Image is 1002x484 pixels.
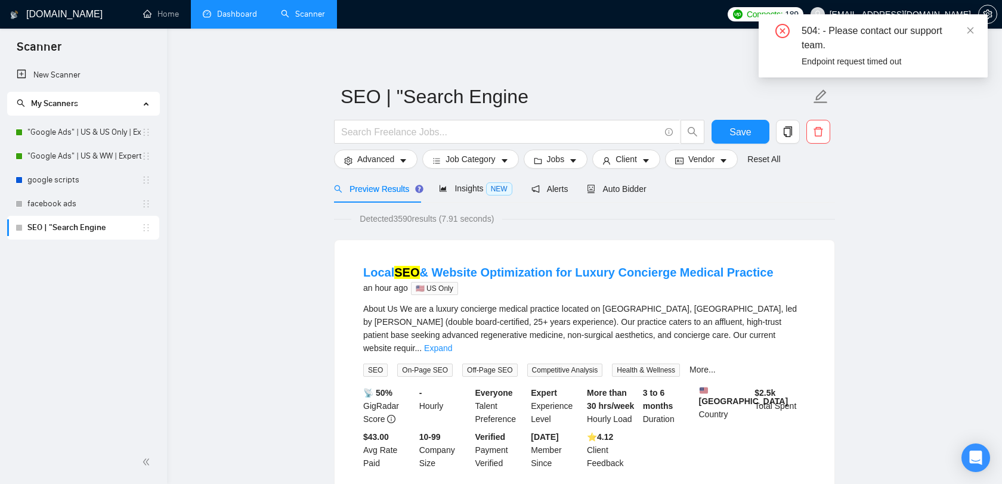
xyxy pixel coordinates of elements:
span: caret-down [399,156,407,165]
a: New Scanner [17,63,150,87]
span: Health & Wellness [612,364,680,377]
span: 189 [785,8,798,21]
a: facebook ads [27,192,141,216]
div: Open Intercom Messenger [961,443,990,472]
span: Insights [439,184,512,193]
span: 🇺🇸 US Only [411,282,458,295]
span: close [966,26,975,35]
button: delete [806,120,830,144]
b: [GEOGRAPHIC_DATA] [699,386,788,406]
img: 🇺🇸 [700,386,708,395]
b: ⭐️ 4.12 [587,432,613,442]
div: Hourly [417,386,473,426]
li: SEO | "Search Engine [7,216,159,240]
a: "Google Ads" | US & WW | Expert [27,144,141,168]
button: userClientcaret-down [592,150,660,169]
span: search [334,185,342,193]
span: SEO [363,364,388,377]
div: About Us We are a luxury concierge medical practice located on [GEOGRAPHIC_DATA], [GEOGRAPHIC_DAT... [363,302,806,355]
span: holder [141,175,151,185]
span: info-circle [387,415,395,423]
img: logo [10,5,18,24]
div: Hourly Load [584,386,641,426]
span: idcard [675,156,684,165]
span: search [681,126,704,137]
span: caret-down [642,156,650,165]
span: Competitive Analysis [527,364,603,377]
span: Advanced [357,153,394,166]
span: robot [587,185,595,193]
span: Connects: [747,8,783,21]
span: notification [531,185,540,193]
a: searchScanner [281,9,325,19]
a: SEO | "Search Engine [27,216,141,240]
span: My Scanners [31,98,78,108]
li: New Scanner [7,63,159,87]
li: "Google Ads" | US & WW | Expert [7,144,159,168]
span: double-left [142,456,154,468]
button: Save [712,120,769,144]
span: Scanner [7,38,71,63]
a: Expand [424,343,452,353]
b: Verified [475,432,506,442]
span: copy [777,126,799,137]
div: Experience Level [528,386,584,426]
span: user [814,10,822,18]
span: setting [344,156,352,165]
span: Vendor [688,153,715,166]
b: 3 to 6 months [643,388,673,411]
span: Client [616,153,637,166]
span: info-circle [665,128,673,136]
b: - [419,388,422,398]
button: setting [978,5,997,24]
span: My Scanners [17,98,78,108]
span: Save [729,125,751,139]
b: Everyone [475,388,513,398]
span: Preview Results [334,184,420,194]
span: Auto Bidder [587,184,646,194]
li: google scripts [7,168,159,192]
span: holder [141,223,151,232]
div: Total Spent [752,386,808,426]
b: $43.00 [363,432,389,442]
span: setting [979,10,997,19]
div: 504: - Please contact our support team. [802,24,973,52]
img: upwork-logo.png [733,10,743,19]
b: More than 30 hrs/week [587,388,634,411]
span: folder [534,156,542,165]
button: settingAdvancedcaret-down [334,150,417,169]
span: area-chart [439,184,447,193]
b: 10-99 [419,432,441,442]
span: Job Category [446,153,495,166]
span: NEW [486,182,512,196]
span: caret-down [500,156,509,165]
span: caret-down [569,156,577,165]
li: "Google Ads" | US & US Only | Expert [7,120,159,144]
div: an hour ago [363,281,774,295]
span: holder [141,151,151,161]
button: search [681,120,704,144]
span: Off-Page SEO [462,364,517,377]
a: homeHome [143,9,179,19]
div: Country [697,386,753,426]
div: Avg Rate Paid [361,430,417,470]
a: setting [978,10,997,19]
b: Expert [531,388,557,398]
span: ... [415,343,422,353]
span: user [602,156,611,165]
button: idcardVendorcaret-down [665,150,738,169]
b: [DATE] [531,432,558,442]
button: copy [776,120,800,144]
a: google scripts [27,168,141,192]
div: Client Feedback [584,430,641,470]
li: facebook ads [7,192,159,216]
b: $ 2.5k [754,388,775,398]
span: caret-down [719,156,728,165]
div: Duration [641,386,697,426]
span: close-circle [775,24,790,38]
span: edit [813,89,828,104]
span: holder [141,199,151,209]
span: Jobs [547,153,565,166]
a: Reset All [747,153,780,166]
span: On-Page SEO [397,364,453,377]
